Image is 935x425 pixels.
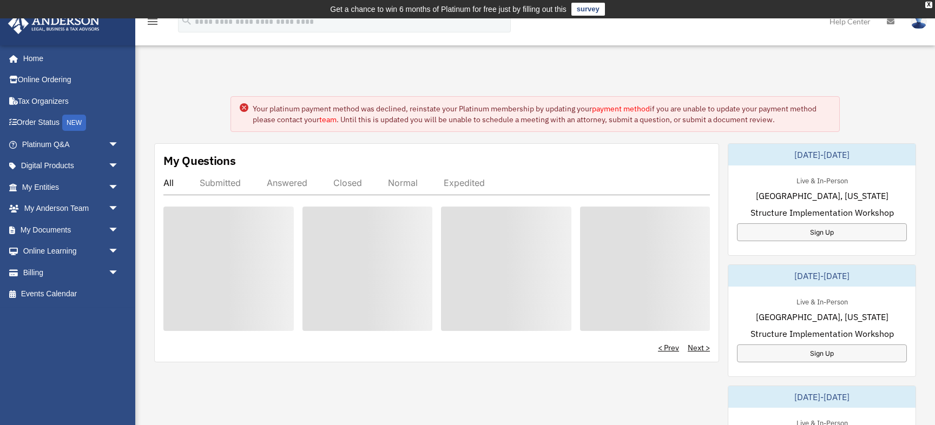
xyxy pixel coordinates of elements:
[108,262,130,284] span: arrow_drop_down
[737,344,907,362] a: Sign Up
[108,219,130,241] span: arrow_drop_down
[8,155,135,177] a: Digital Productsarrow_drop_down
[911,14,927,29] img: User Pic
[8,262,135,283] a: Billingarrow_drop_down
[925,2,932,8] div: close
[253,103,831,125] div: Your platinum payment method was declined, reinstate your Platinum membership by updating your if...
[8,219,135,241] a: My Documentsarrow_drop_down
[5,13,103,34] img: Anderson Advisors Platinum Portal
[388,177,418,188] div: Normal
[592,104,650,114] a: payment method
[8,283,135,305] a: Events Calendar
[728,265,916,287] div: [DATE]-[DATE]
[8,198,135,220] a: My Anderson Teamarrow_drop_down
[108,241,130,263] span: arrow_drop_down
[8,241,135,262] a: Online Learningarrow_drop_down
[750,206,894,219] span: Structure Implementation Workshop
[163,177,174,188] div: All
[750,327,894,340] span: Structure Implementation Workshop
[728,144,916,165] div: [DATE]-[DATE]
[146,19,159,28] a: menu
[8,176,135,198] a: My Entitiesarrow_drop_down
[658,342,679,353] a: < Prev
[163,152,236,169] div: My Questions
[688,342,710,353] a: Next >
[146,15,159,28] i: menu
[8,69,135,91] a: Online Ordering
[62,115,86,131] div: NEW
[8,48,130,69] a: Home
[444,177,485,188] div: Expedited
[181,15,193,26] i: search
[756,310,888,323] span: [GEOGRAPHIC_DATA], [US_STATE]
[728,386,916,408] div: [DATE]-[DATE]
[108,198,130,220] span: arrow_drop_down
[788,295,857,307] div: Live & In-Person
[267,177,307,188] div: Answered
[571,3,605,16] a: survey
[330,3,567,16] div: Get a chance to win 6 months of Platinum for free just by filling out this
[108,176,130,198] span: arrow_drop_down
[108,134,130,156] span: arrow_drop_down
[108,155,130,177] span: arrow_drop_down
[756,189,888,202] span: [GEOGRAPHIC_DATA], [US_STATE]
[8,90,135,112] a: Tax Organizers
[333,177,362,188] div: Closed
[788,174,857,185] div: Live & In-Person
[8,112,135,134] a: Order StatusNEW
[737,223,907,241] a: Sign Up
[200,177,241,188] div: Submitted
[319,115,337,124] a: team
[8,134,135,155] a: Platinum Q&Aarrow_drop_down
